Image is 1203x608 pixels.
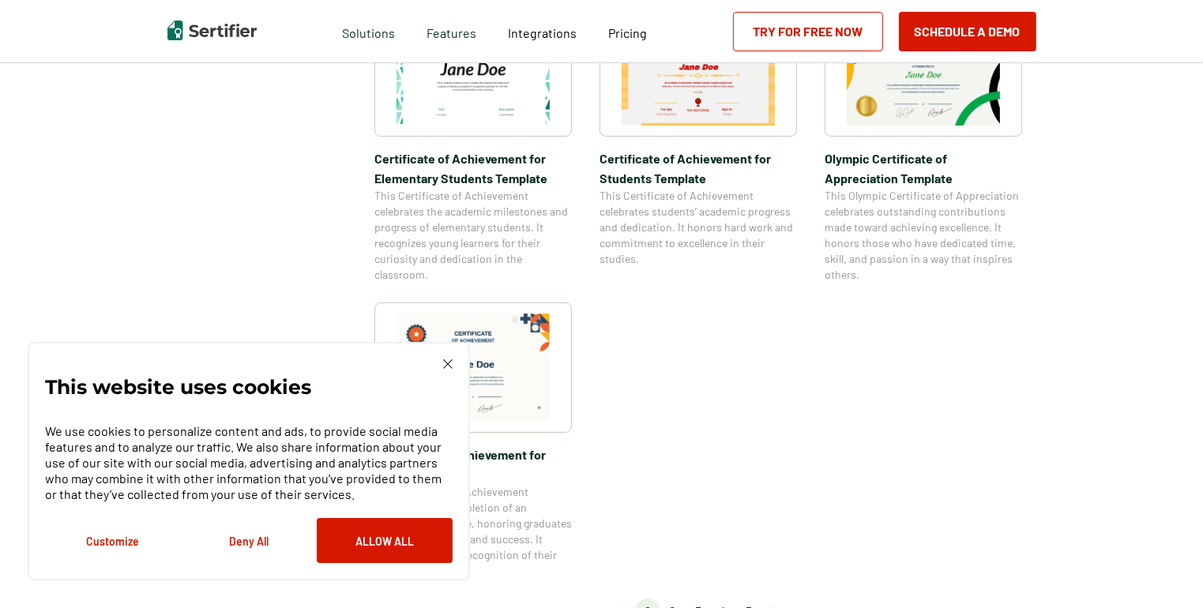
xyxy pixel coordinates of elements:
[825,6,1022,283] a: Olympic Certificate of Appreciation​ TemplateOlympic Certificate of Appreciation​ TemplateThis Ol...
[397,17,550,126] img: Certificate of Achievement for Elementary Students Template
[317,518,453,563] button: Allow All
[45,423,453,502] p: We use cookies to personalize content and ads, to provide social media features and to analyze ou...
[374,484,572,579] span: This Certificate of Achievement celebrates the completion of an academic milestone, honoring grad...
[45,379,311,395] p: This website uses cookies
[733,12,883,51] a: Try for Free Now
[608,25,647,40] span: Pricing
[508,25,577,40] span: Integrations
[600,188,797,267] span: This Certificate of Achievement celebrates students’ academic progress and dedication. It honors ...
[600,148,797,188] span: Certificate of Achievement for Students Template
[508,21,577,41] a: Integrations
[622,17,775,126] img: Certificate of Achievement for Students Template
[1124,532,1203,608] iframe: Chat Widget
[45,518,181,563] button: Customize
[374,188,572,283] span: This Certificate of Achievement celebrates the academic milestones and progress of elementary stu...
[427,21,476,41] span: Features
[608,21,647,41] a: Pricing
[397,313,550,422] img: Certificate of Achievement for Graduation
[374,148,572,188] span: Certificate of Achievement for Elementary Students Template
[899,12,1036,51] button: Schedule a Demo
[374,302,572,579] a: Certificate of Achievement for GraduationCertificate of Achievement for GraduationThis Certificat...
[443,359,453,369] img: Cookie Popup Close
[167,21,257,40] img: Sertifier | Digital Credentialing Platform
[825,148,1022,188] span: Olympic Certificate of Appreciation​ Template
[825,188,1022,283] span: This Olympic Certificate of Appreciation celebrates outstanding contributions made toward achievi...
[374,445,572,484] span: Certificate of Achievement for Graduation
[342,21,395,41] span: Solutions
[181,518,317,563] button: Deny All
[374,6,572,283] a: Certificate of Achievement for Elementary Students TemplateCertificate of Achievement for Element...
[847,17,1000,126] img: Olympic Certificate of Appreciation​ Template
[600,6,797,283] a: Certificate of Achievement for Students TemplateCertificate of Achievement for Students TemplateT...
